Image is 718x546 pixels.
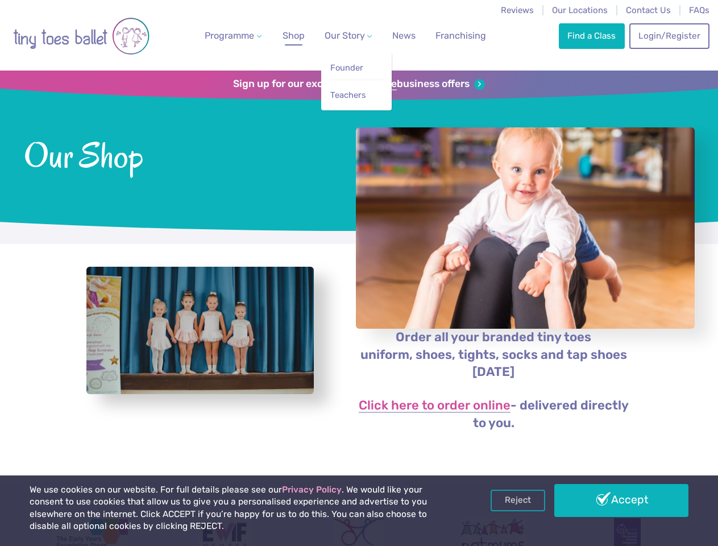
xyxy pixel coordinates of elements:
a: Programme [200,24,266,47]
a: View full-size image [86,267,314,395]
a: Shop [278,24,309,47]
a: Teachers [330,85,384,106]
a: Reviews [501,5,534,15]
p: - delivered directly to you. [355,397,632,432]
span: Our Story [325,30,365,41]
a: Login/Register [629,23,709,48]
span: Franchising [435,30,486,41]
span: Teachers [330,90,366,100]
a: Founder [330,57,384,78]
a: Contact Us [626,5,671,15]
a: Click here to order online [359,399,511,413]
a: FAQs [689,5,709,15]
img: tiny toes ballet [13,7,150,65]
a: Our Story [319,24,376,47]
span: Programme [205,30,254,41]
a: Sign up for our exclusivefranchisebusiness offers [233,78,485,90]
span: Shop [283,30,305,41]
span: Our Shop [24,133,326,175]
p: We use cookies on our website. For full details please see our . We would like your consent to us... [30,484,458,533]
a: Reject [491,490,545,511]
a: News [388,24,420,47]
a: Franchising [431,24,491,47]
a: Our Locations [552,5,608,15]
a: Find a Class [559,23,625,48]
a: Accept [554,484,688,517]
span: News [392,30,416,41]
span: Founder [330,63,363,73]
a: Privacy Policy [282,485,342,495]
p: Order all your branded tiny toes uniform, shoes, tights, socks and tap shoes [DATE] [355,329,632,382]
